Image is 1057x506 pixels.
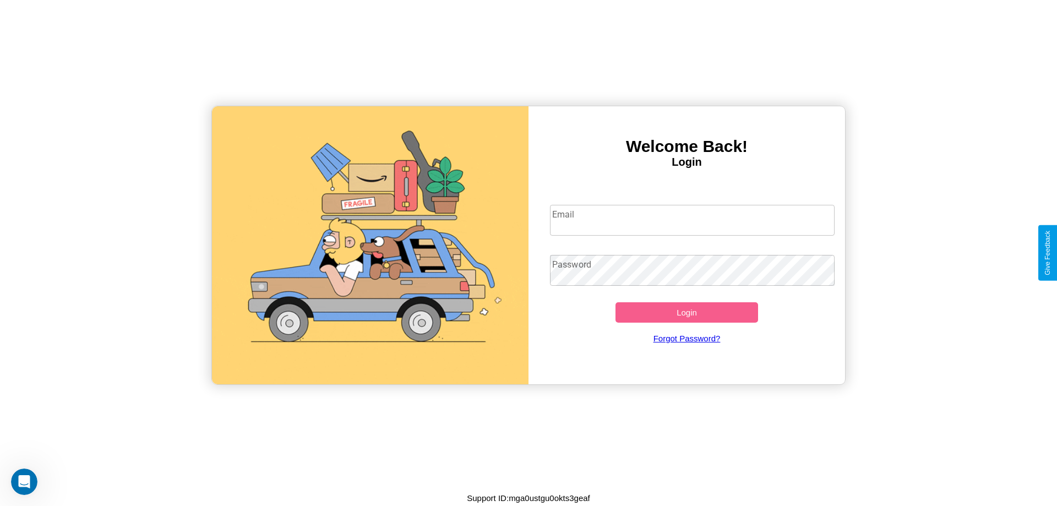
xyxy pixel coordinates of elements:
a: Forgot Password? [544,323,830,354]
iframe: Intercom live chat [11,469,37,495]
img: gif [212,106,528,384]
div: Give Feedback [1044,231,1051,275]
h4: Login [528,156,845,168]
button: Login [615,302,758,323]
h3: Welcome Back! [528,137,845,156]
p: Support ID: mga0ustgu0okts3geaf [467,491,590,505]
